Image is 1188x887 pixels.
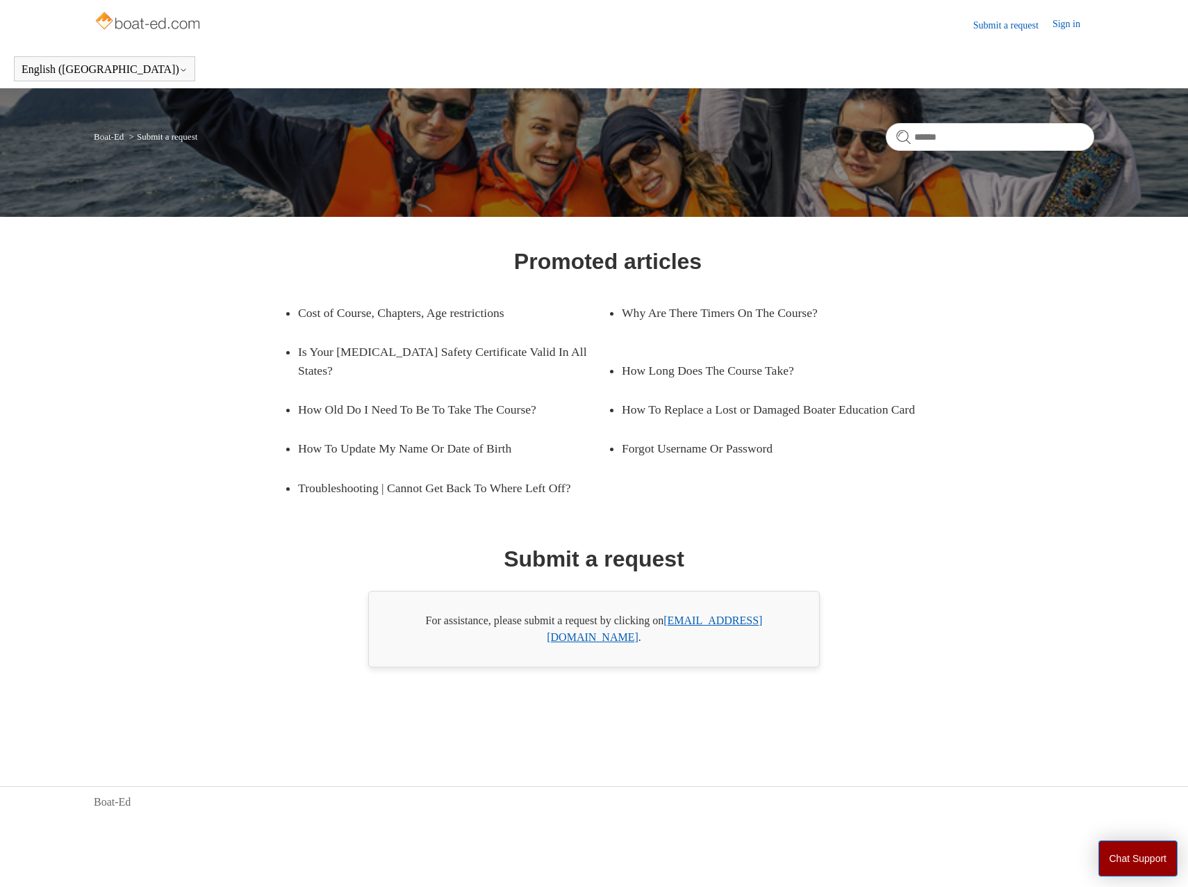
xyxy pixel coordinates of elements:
[622,429,911,468] a: Forgot Username Or Password
[514,245,702,278] h1: Promoted articles
[298,332,608,390] a: Is Your [MEDICAL_DATA] Safety Certificate Valid In All States?
[22,63,188,76] button: English ([GEOGRAPHIC_DATA])
[504,542,684,576] h1: Submit a request
[94,131,126,142] li: Boat-Ed
[298,293,587,332] a: Cost of Course, Chapters, Age restrictions
[368,591,820,667] div: For assistance, please submit a request by clicking on .
[622,293,911,332] a: Why Are There Timers On The Course?
[973,18,1053,33] a: Submit a request
[126,131,198,142] li: Submit a request
[298,429,587,468] a: How To Update My Name Or Date of Birth
[886,123,1094,151] input: Search
[298,469,608,507] a: Troubleshooting | Cannot Get Back To Where Left Off?
[547,615,762,643] a: [EMAIL_ADDRESS][DOMAIN_NAME]
[94,131,124,142] a: Boat-Ed
[622,351,911,390] a: How Long Does The Course Take?
[94,794,131,811] a: Boat-Ed
[1098,840,1178,877] button: Chat Support
[622,390,932,429] a: How To Replace a Lost or Damaged Boater Education Card
[298,390,587,429] a: How Old Do I Need To Be To Take The Course?
[1053,17,1094,33] a: Sign in
[94,8,204,36] img: Boat-Ed Help Center home page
